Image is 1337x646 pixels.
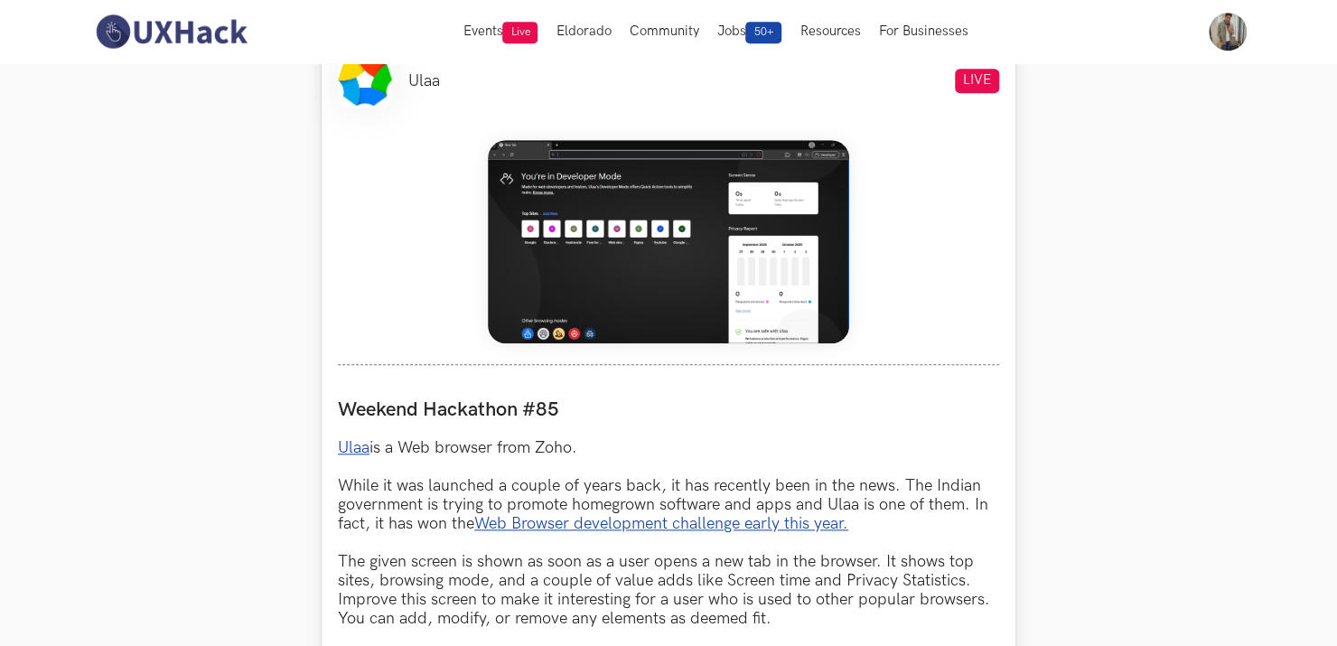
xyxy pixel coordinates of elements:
img: Weekend_Hackathon_85_banner.png [488,140,849,343]
a: Ulaa [338,438,369,457]
li: Ulaa [408,71,440,90]
img: UXHack-logo.png [90,13,251,51]
a: Web Browser development challenge early this year. [474,514,848,533]
label: Weekend Hackathon #85 [338,398,999,422]
img: Your profile pic [1209,13,1247,51]
span: Live [502,22,538,43]
span: LIVE [955,69,999,93]
span: 50+ [745,22,781,43]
